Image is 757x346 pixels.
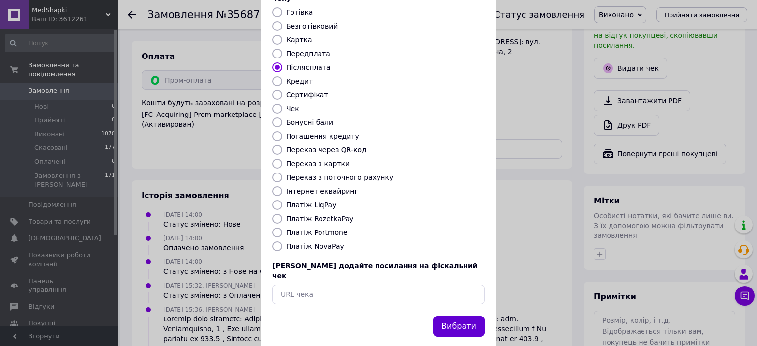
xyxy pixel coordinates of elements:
label: Сертифікат [286,91,328,99]
label: Погашення кредиту [286,132,359,140]
span: [PERSON_NAME] додайте посилання на фіскальний чек [272,262,478,280]
label: Післясплата [286,63,331,71]
label: Кредит [286,77,313,85]
label: Готівка [286,8,313,16]
label: Переказ з картки [286,160,349,168]
label: Платіж NovaPay [286,242,344,250]
label: Безготівковий [286,22,338,30]
label: Чек [286,105,299,113]
label: Бонусні бали [286,118,333,126]
label: Інтернет еквайринг [286,187,358,195]
label: Платіж Portmone [286,229,348,236]
input: URL чека [272,285,485,304]
button: Вибрати [433,316,485,337]
label: Картка [286,36,312,44]
label: Переказ через QR-код [286,146,367,154]
label: Платіж LiqPay [286,201,336,209]
label: Платіж RozetkaPay [286,215,353,223]
label: Передплата [286,50,330,58]
label: Переказ з поточного рахунку [286,173,393,181]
